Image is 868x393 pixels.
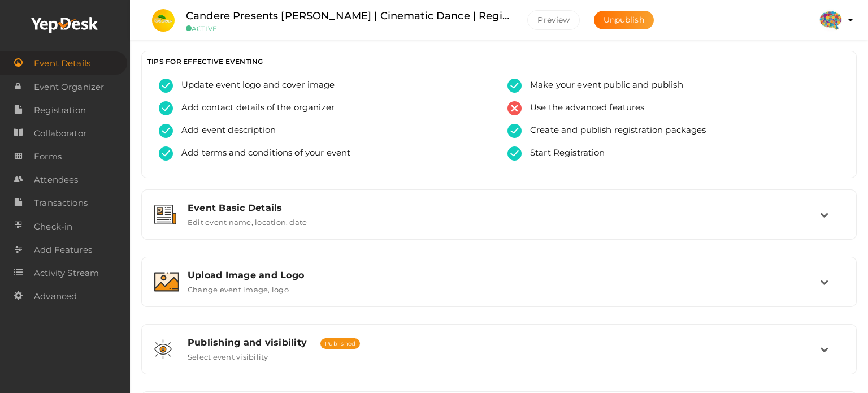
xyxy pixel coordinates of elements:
[188,270,820,280] div: Upload Image and Logo
[186,8,510,24] label: Candere Presents [PERSON_NAME] | Cinematic Dance | Registration
[34,145,62,168] span: Forms
[147,353,850,364] a: Publishing and visibility Published Select event visibility
[173,101,335,115] span: Add contact details of the organizer
[188,213,307,227] label: Edit event name, location, date
[152,9,175,32] img: 3WRJEMHM_small.png
[522,146,605,161] span: Start Registration
[507,124,522,138] img: tick-success.svg
[159,101,173,115] img: tick-success.svg
[188,337,307,348] span: Publishing and visibility
[819,9,842,32] img: SU7GG7NJ_small.jpeg
[188,348,268,361] label: Select event visibility
[154,205,176,224] img: event-details.svg
[159,79,173,93] img: tick-success.svg
[34,285,77,308] span: Advanced
[173,146,350,161] span: Add terms and conditions of your event
[522,101,645,115] span: Use the advanced features
[507,79,522,93] img: tick-success.svg
[34,52,90,75] span: Event Details
[173,124,276,138] span: Add event description
[147,218,850,229] a: Event Basic Details Edit event name, location, date
[34,169,78,191] span: Attendees
[507,101,522,115] img: error.svg
[34,99,86,122] span: Registration
[34,192,88,214] span: Transactions
[34,239,92,261] span: Add Features
[147,286,850,296] a: Upload Image and Logo Change event image, logo
[34,215,72,238] span: Check-in
[186,24,510,33] small: ACTIVE
[173,79,335,93] span: Update event logo and cover image
[527,10,580,30] button: Preview
[34,76,104,98] span: Event Organizer
[159,124,173,138] img: tick-success.svg
[188,280,289,294] label: Change event image, logo
[154,272,179,292] img: image.svg
[188,202,820,213] div: Event Basic Details
[34,122,86,145] span: Collaborator
[159,146,173,161] img: tick-success.svg
[507,146,522,161] img: tick-success.svg
[594,11,654,29] button: Unpublish
[154,339,172,359] img: shared-vision.svg
[522,79,683,93] span: Make your event public and publish
[522,124,706,138] span: Create and publish registration packages
[147,57,850,66] h3: TIPS FOR EFFECTIVE EVENTING
[320,338,360,349] span: Published
[34,262,99,284] span: Activity Stream
[604,15,644,25] span: Unpublish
